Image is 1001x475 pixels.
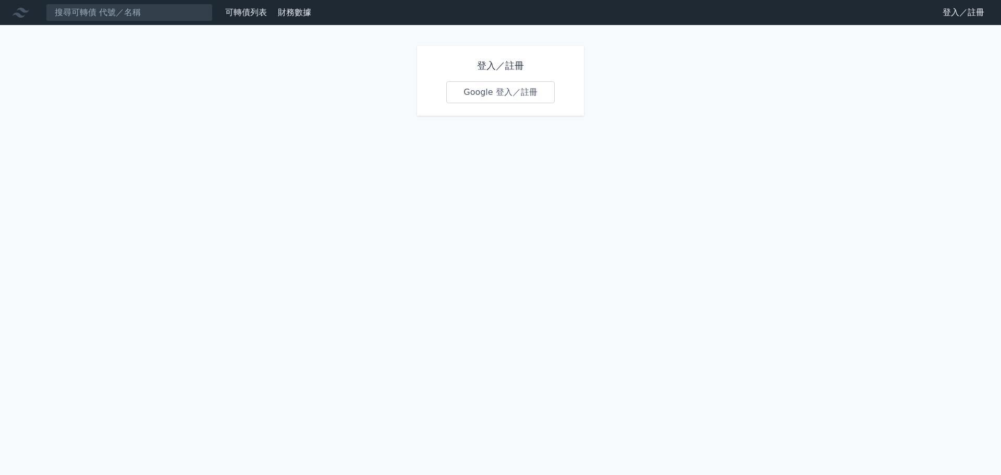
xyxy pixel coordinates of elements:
a: 財務數據 [278,7,311,17]
a: 可轉債列表 [225,7,267,17]
input: 搜尋可轉債 代號／名稱 [46,4,213,21]
a: 登入／註冊 [934,4,993,21]
h1: 登入／註冊 [446,58,555,73]
a: Google 登入／註冊 [446,81,555,103]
